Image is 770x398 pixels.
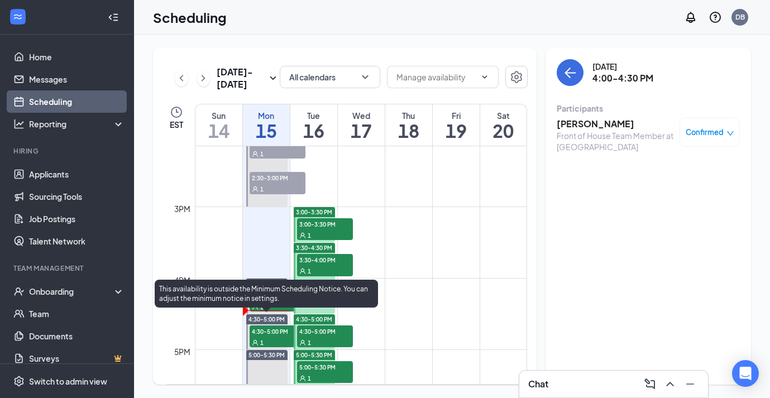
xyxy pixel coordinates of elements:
span: 4:30-5:00 PM [248,315,285,323]
h1: 17 [338,121,385,140]
svg: Settings [13,376,25,387]
div: Front of House Team Member at [GEOGRAPHIC_DATA] [557,130,674,152]
svg: ChevronDown [480,73,489,81]
span: 1 [260,150,264,158]
h1: 14 [195,121,242,140]
div: Onboarding [29,286,115,297]
span: 1 [308,267,311,275]
div: Fri [433,110,480,121]
div: Participants [557,103,740,114]
a: SurveysCrown [29,347,125,370]
div: Sun [195,110,242,121]
svg: UserCheck [13,286,25,297]
a: September 19, 2025 [433,104,480,146]
button: ComposeMessage [641,375,659,393]
button: Settings [505,66,528,88]
svg: User [299,339,306,346]
svg: ChevronLeft [176,71,187,85]
div: Team Management [13,263,122,273]
a: Job Postings [29,208,125,230]
span: 1 [260,339,264,347]
div: 4pm [172,274,193,286]
button: All calendarsChevronDown [280,66,380,88]
a: September 17, 2025 [338,104,385,146]
button: ChevronUp [661,375,679,393]
a: Messages [29,68,125,90]
div: 5pm [172,346,193,358]
div: Reporting [29,118,125,130]
div: This availability is outside the Minimum Scheduling Notice. You can adjust the minimum notice in ... [155,280,378,308]
a: Home [29,46,125,68]
h3: [DATE] - [DATE] [217,66,266,90]
h1: 16 [290,121,337,140]
a: Sourcing Tools [29,185,125,208]
span: 2:30-3:00 PM [250,172,305,183]
h1: Scheduling [153,8,227,27]
h1: 19 [433,121,480,140]
a: September 18, 2025 [385,104,432,146]
span: 3:30-4:00 PM [297,254,353,265]
div: Open Intercom Messenger [732,360,759,387]
a: Team [29,303,125,325]
a: September 16, 2025 [290,104,337,146]
svg: WorkstreamLogo [12,11,23,22]
h3: Chat [528,378,548,390]
svg: SmallChevronDown [266,71,280,85]
button: ChevronRight [197,70,211,87]
div: DB [735,12,745,22]
svg: Collapse [108,12,119,23]
svg: User [299,232,306,239]
button: back-button [557,59,584,86]
span: 1 [308,375,311,382]
svg: User [252,186,259,193]
a: Talent Network [29,230,125,252]
span: 1 [308,232,311,239]
div: [DATE] [592,61,653,72]
button: Minimize [681,375,699,393]
h3: [PERSON_NAME] [557,118,674,130]
div: 3pm [172,203,193,215]
span: 4:30-5:00 PM [296,315,332,323]
span: 3:00-3:30 PM [296,208,332,216]
div: Hiring [13,146,122,156]
div: Wed [338,110,385,121]
span: 5:00-5:30 PM [296,351,332,359]
svg: Minimize [683,377,697,391]
svg: User [299,375,306,382]
h1: 20 [480,121,527,140]
svg: ComposeMessage [643,377,657,391]
a: September 20, 2025 [480,104,527,146]
span: Confirmed [686,127,724,138]
a: Settings [505,66,528,90]
div: Tue [290,110,337,121]
h3: 4:00-4:30 PM [592,72,653,84]
div: Thu [385,110,432,121]
span: 3:00-3:30 PM [297,218,353,229]
svg: ArrowLeft [563,66,577,79]
a: Scheduling [29,90,125,113]
h1: 18 [385,121,432,140]
svg: User [299,268,306,275]
span: EST [170,119,183,130]
a: Documents [29,325,125,347]
span: 4:30-5:00 PM [297,325,353,337]
svg: ChevronUp [663,377,677,391]
h1: 15 [243,121,290,140]
a: September 15, 2025 [243,104,290,146]
svg: Analysis [13,118,25,130]
span: 1 [260,185,264,193]
span: 3:30-4:30 PM [296,244,332,252]
svg: ChevronDown [360,71,371,83]
a: September 14, 2025 [195,104,242,146]
span: 4:30-5:00 PM [250,325,305,337]
svg: User [252,339,259,346]
span: 5:00-5:30 PM [297,361,353,372]
div: Sat [480,110,527,121]
svg: Clock [170,106,183,119]
svg: QuestionInfo [709,11,722,24]
svg: Settings [510,70,523,84]
svg: User [252,151,259,157]
span: 1 [308,339,311,347]
svg: ChevronRight [198,71,209,85]
div: Switch to admin view [29,376,107,387]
